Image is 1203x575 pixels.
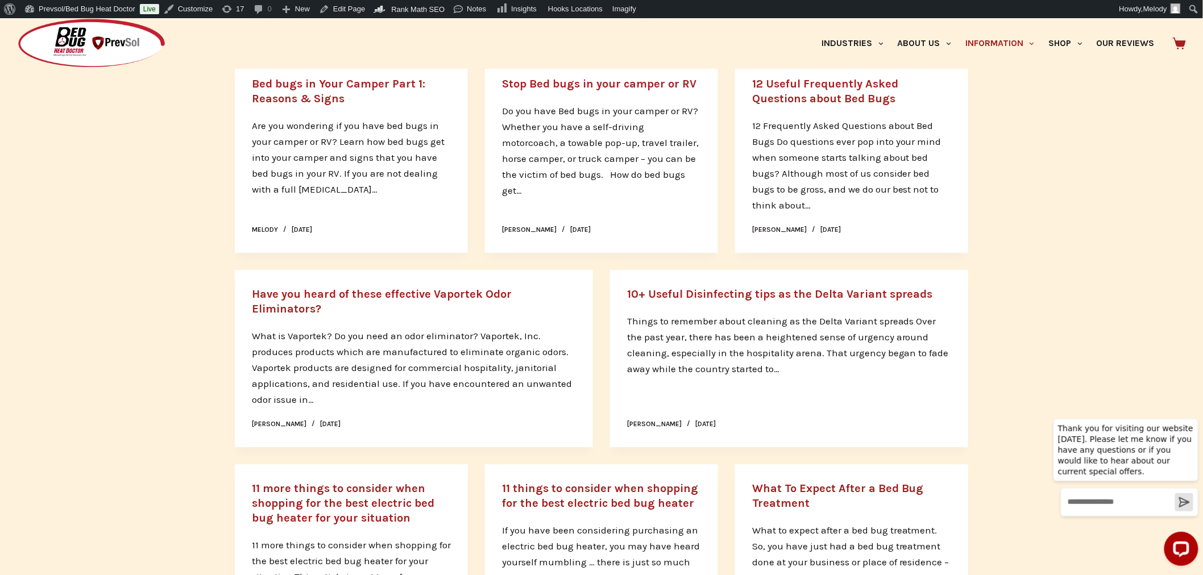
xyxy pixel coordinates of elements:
[292,226,312,234] time: [DATE]
[627,313,951,377] p: Things to remember about cleaning as the Delta Variant spreads Over the past year, there has been...
[1089,18,1161,69] a: Our Reviews
[820,226,841,234] time: [DATE]
[320,420,341,428] time: [DATE]
[815,18,890,69] a: Industries
[502,77,696,90] a: Stop Bed bugs in your camper or RV
[627,287,933,301] a: 10+ Useful Disinfecting tips as the Delta Variant spreads
[695,420,716,428] time: [DATE]
[17,18,166,69] img: Prevsol/Bed Bug Heat Doctor
[1143,5,1167,13] span: Melody
[252,77,425,105] a: Bed bugs in Your Camper Part 1: Reasons & Signs
[252,118,451,197] p: Are you wondering if you have bed bugs in your camper or RV? Learn how bed bugs get into your cam...
[752,77,898,105] a: 12 Useful Frequently Asked Questions about Bed Bugs
[140,4,159,14] a: Live
[502,482,698,510] a: 11 things to consider when shopping for the best electric bed bug heater
[391,5,445,14] span: Rank Math SEO
[502,226,557,234] a: [PERSON_NAME]
[752,118,951,213] p: 12 Frequently Asked Questions about Bed Bugs Do questions ever pop into your mind when someone st...
[752,226,807,234] a: [PERSON_NAME]
[752,482,924,510] a: What To Expect After a Bed Bug Treatment
[959,18,1042,69] a: Information
[890,18,958,69] a: About Us
[252,287,512,315] a: Have you heard of these effective Vaportek Odor Eliminators?
[815,18,1161,69] nav: Primary
[252,420,306,428] a: [PERSON_NAME]
[627,420,682,428] a: [PERSON_NAME]
[1044,408,1203,575] iframe: LiveChat chat widget
[570,226,591,234] time: [DATE]
[252,226,278,234] a: Melody
[502,103,701,198] p: Do you have Bed bugs in your camper or RV? Whether you have a self-driving motorcoach, a towable ...
[1042,18,1089,69] a: Shop
[511,5,537,13] span: Insights
[252,482,434,524] a: 11 more things to consider when shopping for the best electric bed bug heater for your situation
[252,328,576,407] p: What is Vaportek? Do you need an odor eliminator? Vaportek, Inc. produces products which are manu...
